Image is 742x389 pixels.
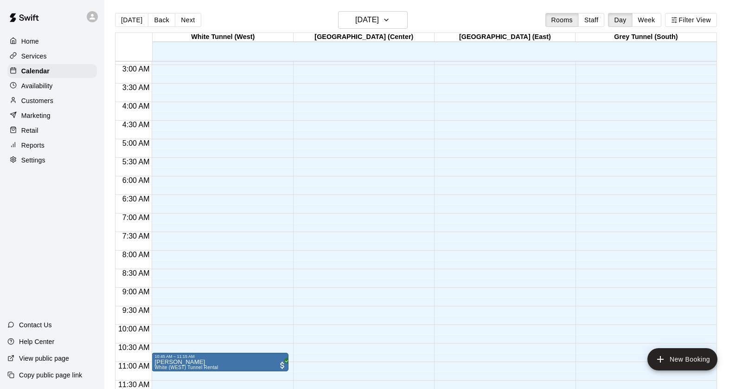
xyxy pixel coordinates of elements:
[7,153,97,167] a: Settings
[19,337,54,346] p: Help Center
[545,13,579,27] button: Rooms
[21,126,38,135] p: Retail
[148,13,175,27] button: Back
[21,66,50,76] p: Calendar
[120,158,152,166] span: 5:30 AM
[154,354,197,359] div: 10:45 AM – 11:15 AM
[7,109,97,123] a: Marketing
[21,111,51,120] p: Marketing
[120,251,152,259] span: 8:00 AM
[7,94,97,108] a: Customers
[435,33,576,42] div: [GEOGRAPHIC_DATA] (East)
[175,13,201,27] button: Next
[19,354,69,363] p: View public page
[21,156,45,165] p: Settings
[116,362,152,370] span: 11:00 AM
[120,176,152,184] span: 6:00 AM
[120,121,152,129] span: 4:30 AM
[120,306,152,314] span: 9:30 AM
[7,64,97,78] a: Calendar
[115,13,148,27] button: [DATE]
[21,141,45,150] p: Reports
[120,214,152,221] span: 7:00 AM
[7,138,97,152] a: Reports
[7,49,97,63] a: Services
[154,365,218,370] span: White (WEST) Tunnel Rental
[19,370,82,380] p: Copy public page link
[116,325,152,333] span: 10:00 AM
[120,102,152,110] span: 4:00 AM
[21,52,47,61] p: Services
[21,96,53,105] p: Customers
[21,37,39,46] p: Home
[576,33,716,42] div: Grey Tunnel (South)
[120,139,152,147] span: 5:00 AM
[632,13,661,27] button: Week
[116,344,152,351] span: 10:30 AM
[120,232,152,240] span: 7:30 AM
[7,34,97,48] a: Home
[608,13,632,27] button: Day
[665,13,717,27] button: Filter View
[338,11,408,29] button: [DATE]
[355,13,379,26] h6: [DATE]
[7,79,97,93] a: Availability
[120,288,152,296] span: 9:00 AM
[7,123,97,137] a: Retail
[278,361,287,370] span: All customers have paid
[153,33,294,42] div: White Tunnel (West)
[120,195,152,203] span: 6:30 AM
[152,353,288,371] div: 10:45 AM – 11:15 AM: Scott Crannel
[294,33,435,42] div: [GEOGRAPHIC_DATA] (Center)
[19,320,52,330] p: Contact Us
[120,269,152,277] span: 8:30 AM
[578,13,605,27] button: Staff
[120,65,152,73] span: 3:00 AM
[647,348,717,370] button: add
[120,84,152,91] span: 3:30 AM
[21,81,53,91] p: Availability
[116,381,152,389] span: 11:30 AM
